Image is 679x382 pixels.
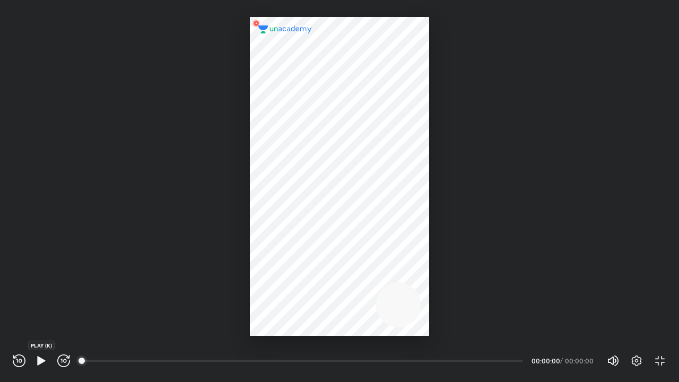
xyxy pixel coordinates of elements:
div: / [560,358,563,364]
div: 00:00:00 [565,358,594,364]
div: 00:00:00 [532,358,558,364]
img: wMgqJGBwKWe8AAAAABJRU5ErkJggg== [250,17,263,30]
img: logo.2a7e12a2.svg [258,25,312,33]
div: PLAY (K) [28,341,55,350]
